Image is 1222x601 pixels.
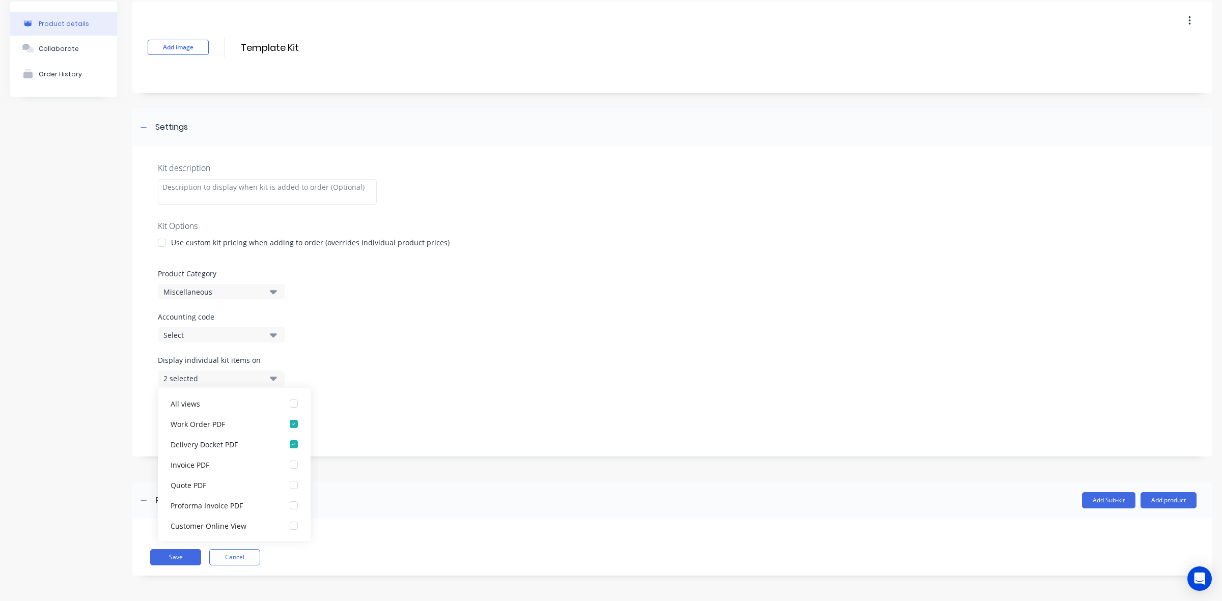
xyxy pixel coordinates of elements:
div: Select [163,330,262,340]
div: Miscellaneous [163,287,262,297]
div: Use custom kit pricing when adding to order (overrides individual product prices) [171,237,450,248]
div: Settings [155,121,188,134]
label: Display individual kit items on [158,355,285,365]
div: Work Order PDF [171,418,272,429]
button: Add Sub-kit [1082,492,1135,508]
button: Order History [10,61,117,87]
label: Accounting code [158,311,1186,322]
input: Enter kit name [240,40,420,55]
div: Delivery Docket PDF [171,439,272,449]
div: Collaborate [39,45,79,52]
button: Cancel [209,549,260,565]
button: Miscellaneous [158,284,285,299]
div: Invoice PDF [171,459,272,470]
div: Kit description [158,162,1186,174]
div: Product details [39,20,89,27]
button: Add image [148,40,209,55]
div: Products in this kit [155,494,227,506]
button: 2 selected [158,370,285,386]
div: 2 selected [163,373,262,384]
button: Add product [1141,492,1197,508]
button: Product details [10,12,117,36]
button: Select [158,327,285,342]
div: Customer Online View [171,520,272,531]
div: All views [171,398,272,409]
div: Accounting Package [171,540,272,551]
div: Open Intercom Messenger [1187,566,1212,591]
div: Quote PDF [171,479,272,490]
button: Collaborate [10,36,117,61]
label: Product Category [158,268,1186,279]
div: Order History [39,70,82,78]
button: Save [150,549,201,565]
div: Kit Options [158,220,1186,232]
div: Proforma Invoice PDF [171,500,272,510]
